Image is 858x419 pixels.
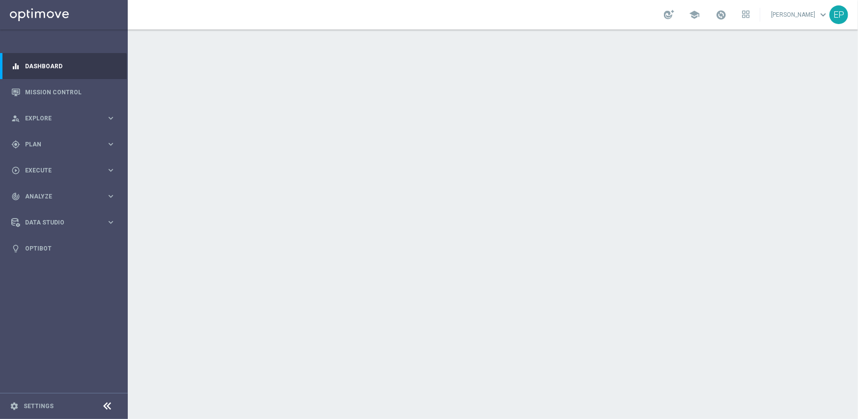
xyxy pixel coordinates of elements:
[11,62,20,71] i: equalizer
[11,193,116,200] button: track_changes Analyze keyboard_arrow_right
[25,168,106,173] span: Execute
[11,244,20,253] i: lightbulb
[25,79,115,105] a: Mission Control
[11,114,116,122] button: person_search Explore keyboard_arrow_right
[11,62,116,70] button: equalizer Dashboard
[11,235,115,261] div: Optibot
[11,192,20,201] i: track_changes
[11,114,20,123] i: person_search
[106,166,115,175] i: keyboard_arrow_right
[818,9,829,20] span: keyboard_arrow_down
[11,245,116,252] button: lightbulb Optibot
[11,88,116,96] button: Mission Control
[10,402,19,411] i: settings
[25,220,106,225] span: Data Studio
[25,235,115,261] a: Optibot
[106,140,115,149] i: keyboard_arrow_right
[11,140,106,149] div: Plan
[25,141,106,147] span: Plan
[25,194,106,199] span: Analyze
[11,167,116,174] button: play_circle_outline Execute keyboard_arrow_right
[24,403,54,409] a: Settings
[106,113,115,123] i: keyboard_arrow_right
[11,53,115,79] div: Dashboard
[770,7,829,22] a: [PERSON_NAME]keyboard_arrow_down
[11,219,116,226] button: Data Studio keyboard_arrow_right
[25,115,106,121] span: Explore
[106,192,115,201] i: keyboard_arrow_right
[106,218,115,227] i: keyboard_arrow_right
[11,218,106,227] div: Data Studio
[11,140,116,148] button: gps_fixed Plan keyboard_arrow_right
[689,9,700,20] span: school
[11,166,106,175] div: Execute
[11,166,20,175] i: play_circle_outline
[11,114,106,123] div: Explore
[25,53,115,79] a: Dashboard
[11,140,20,149] i: gps_fixed
[11,192,106,201] div: Analyze
[829,5,848,24] div: EP
[11,79,115,105] div: Mission Control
